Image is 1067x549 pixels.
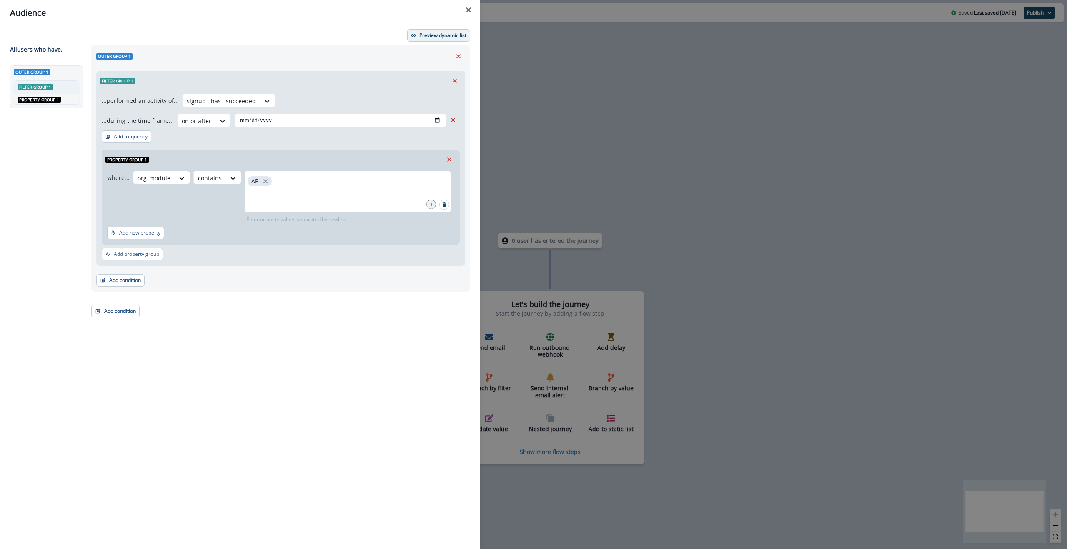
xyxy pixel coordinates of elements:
[245,216,348,223] p: Enter or paste values separated by newline
[96,53,133,60] span: Outer group 1
[105,157,149,163] span: Property group 1
[407,29,470,42] button: Preview dynamic list
[426,200,436,209] div: 1
[107,173,130,182] p: where...
[14,69,50,75] span: Outer group 1
[446,114,460,126] button: Remove
[102,130,151,143] button: Add frequency
[462,3,475,17] button: Close
[18,97,61,103] span: Property group 1
[439,200,449,210] button: Search
[261,177,270,185] button: close
[114,134,148,140] p: Add frequency
[114,251,159,257] p: Add property group
[107,227,164,239] button: Add new property
[102,116,174,125] p: ...during the time frame...
[119,230,160,236] p: Add new property
[448,75,461,87] button: Remove
[100,78,135,84] span: Filter group 1
[452,50,465,62] button: Remove
[443,153,456,166] button: Remove
[10,45,63,54] p: All user s who have,
[18,84,53,90] span: Filter group 1
[102,248,163,260] button: Add property group
[91,305,140,317] button: Add condition
[10,7,470,19] div: Audience
[102,96,179,105] p: ...performed an activity of...
[419,32,466,38] p: Preview dynamic list
[251,178,259,185] p: AR
[96,274,145,287] button: Add condition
